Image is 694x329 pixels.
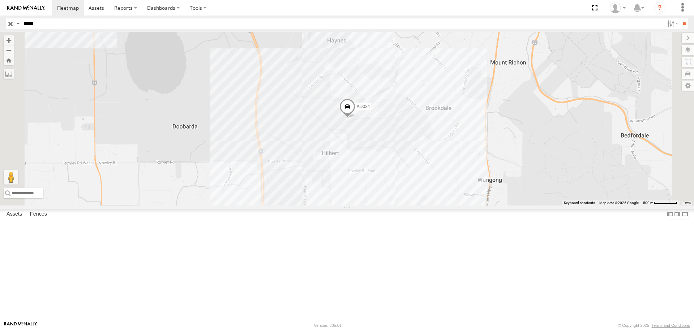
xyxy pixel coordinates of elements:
[618,323,690,328] div: © Copyright 2025 -
[643,201,654,205] span: 500 m
[4,170,18,185] button: Drag Pegman onto the map to open Street View
[652,323,690,328] a: Terms and Conditions
[607,3,628,13] div: Hayley Petersen
[4,69,14,79] label: Measure
[667,209,674,220] label: Dock Summary Table to the Left
[564,200,595,205] button: Keyboard shortcuts
[15,18,21,29] label: Search Query
[599,201,639,205] span: Map data ©2025 Google
[654,2,665,14] i: ?
[4,45,14,55] button: Zoom out
[664,18,680,29] label: Search Filter Options
[357,104,370,109] span: AD034
[4,55,14,65] button: Zoom Home
[683,201,691,204] a: Terms
[4,35,14,45] button: Zoom in
[314,323,342,328] div: Version: 305.01
[641,200,680,205] button: Map scale: 500 m per 62 pixels
[3,209,26,220] label: Assets
[674,209,681,220] label: Dock Summary Table to the Right
[7,5,45,10] img: rand-logo.svg
[682,81,694,91] label: Map Settings
[681,209,689,220] label: Hide Summary Table
[26,209,51,220] label: Fences
[4,322,37,329] a: Visit our Website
